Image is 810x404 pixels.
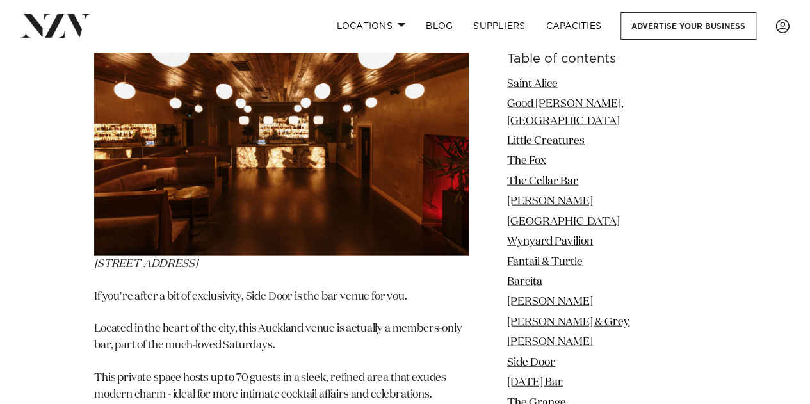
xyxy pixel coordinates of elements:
a: [PERSON_NAME] [507,337,593,348]
a: Saint Alice [507,78,558,89]
span: Located in the heart of the city, this Auckland venue is actually a members-only bar, part of the... [94,323,462,351]
a: [GEOGRAPHIC_DATA] [507,216,620,227]
a: The Cellar Bar [507,175,578,186]
a: Wynyard Pavilion [507,236,593,247]
a: [PERSON_NAME] [507,296,593,307]
a: BLOG [416,12,463,40]
a: The Fox [507,156,546,166]
span: If you're after a bit of exclusivity, Side Door is the bar venue for you. [94,291,407,302]
a: Good [PERSON_NAME], [GEOGRAPHIC_DATA] [507,98,624,125]
a: Locations [326,12,416,40]
a: SUPPLIERS [463,12,535,40]
h6: Table of contents [507,52,716,65]
a: Advertise your business [620,12,756,40]
img: nzv-logo.png [20,14,90,37]
span: This private space hosts up to 70 guests in a sleek, refined area that exudes modern charm - idea... [94,373,446,400]
span: [STREET_ADDRESS] [94,259,197,270]
a: [DATE] Bar [507,377,563,388]
a: Side Door [507,357,555,368]
a: [PERSON_NAME] & Grey [507,316,629,327]
a: Capacities [536,12,612,40]
a: [PERSON_NAME] [507,196,593,207]
a: Barcita [507,276,542,287]
a: Fantail & Turtle [507,256,583,267]
a: Little Creatures [507,135,585,146]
